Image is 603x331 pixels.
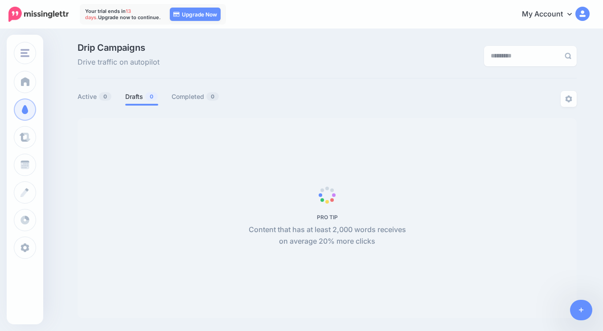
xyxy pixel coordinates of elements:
[172,91,219,102] a: Completed0
[78,91,112,102] a: Active0
[145,92,158,101] span: 0
[565,53,571,59] img: search-grey-6.png
[85,8,131,20] span: 13 days.
[206,92,219,101] span: 0
[78,43,160,52] span: Drip Campaigns
[78,57,160,68] span: Drive traffic on autopilot
[513,4,590,25] a: My Account
[565,95,572,102] img: settings-grey.png
[8,7,69,22] img: Missinglettr
[244,214,411,221] h5: PRO TIP
[21,49,29,57] img: menu.png
[99,92,111,101] span: 0
[170,8,221,21] a: Upgrade Now
[85,8,161,20] p: Your trial ends in Upgrade now to continue.
[125,91,158,102] a: Drafts0
[244,224,411,247] p: Content that has at least 2,000 words receives on average 20% more clicks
